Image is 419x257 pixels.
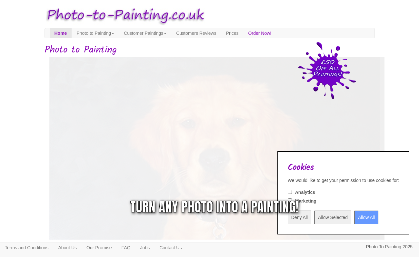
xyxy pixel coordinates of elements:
[354,211,378,224] input: Allow All
[288,211,311,224] input: Deny All
[53,243,82,252] a: About Us
[45,45,375,55] h1: Photo to Painting
[72,28,119,38] a: Photo to Painting
[288,177,399,184] div: We would like to get your permission to use cookies for:
[119,28,171,38] a: Customer Paintings
[295,189,315,195] label: Analytics
[155,243,186,252] a: Contact Us
[135,243,155,252] a: Jobs
[41,3,206,28] img: Photo to Painting
[244,28,276,38] a: Order Now!
[171,28,221,38] a: Customers Reviews
[49,57,389,245] img: dog.jpg
[314,211,351,224] input: Allow Selected
[130,197,299,217] div: Turn any photo into a painting!
[50,28,72,38] a: Home
[366,243,413,251] p: Photo To Painting 2025
[82,243,117,252] a: Our Promise
[298,42,356,99] img: 50 pound price drop
[288,163,399,172] h2: Cookies
[221,28,244,38] a: Prices
[117,243,135,252] a: FAQ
